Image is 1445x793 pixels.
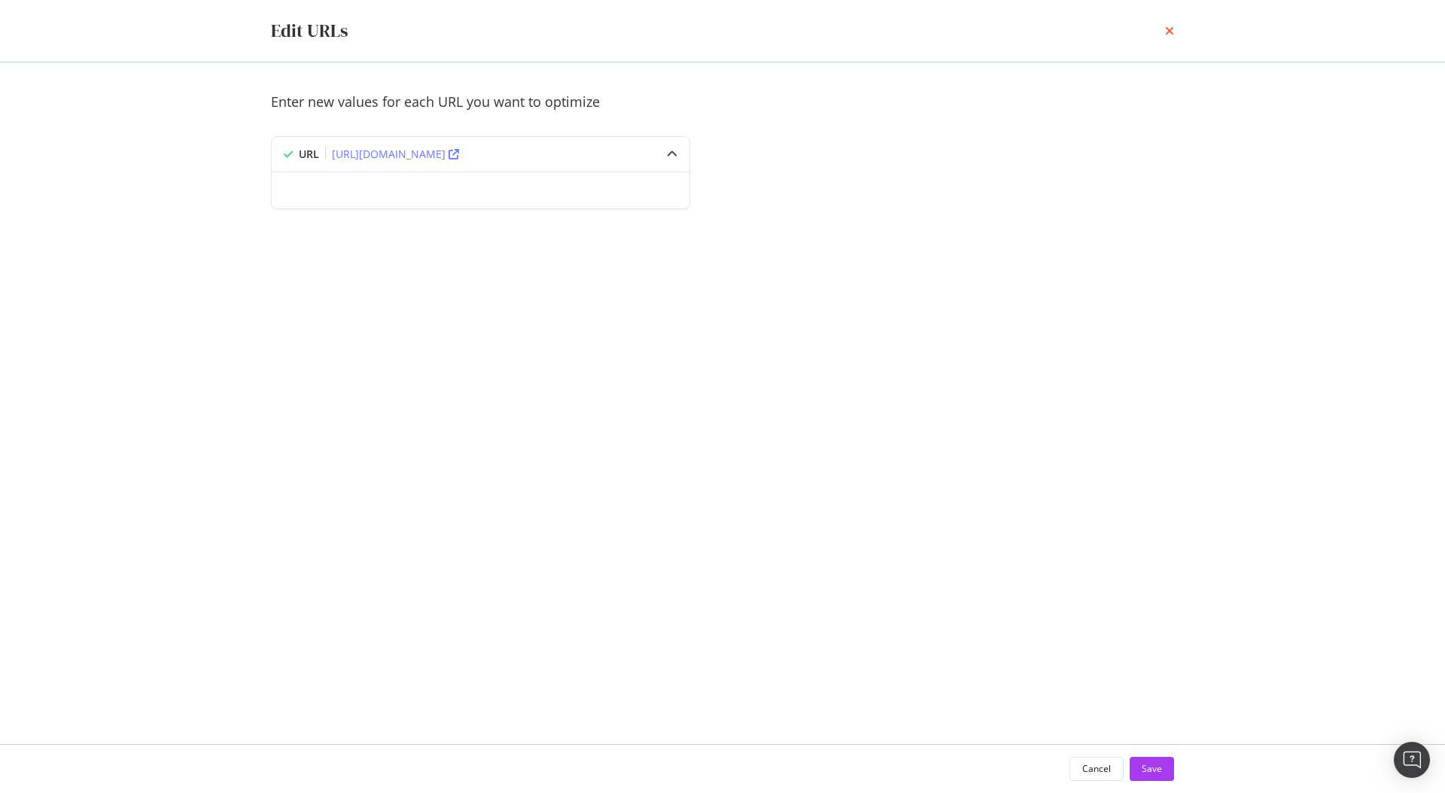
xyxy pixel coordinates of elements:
div: Edit URLs [271,18,348,44]
div: times [1165,18,1174,44]
div: Open Intercom Messenger [1394,742,1430,778]
div: Enter new values for each URL you want to optimize [271,93,1174,112]
a: [URL][DOMAIN_NAME] [332,147,459,162]
div: [URL][DOMAIN_NAME] [332,147,446,162]
div: Cancel [1082,762,1111,775]
div: URL [299,147,319,162]
button: Cancel [1069,757,1124,781]
button: Save [1130,757,1174,781]
div: Save [1142,762,1162,775]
